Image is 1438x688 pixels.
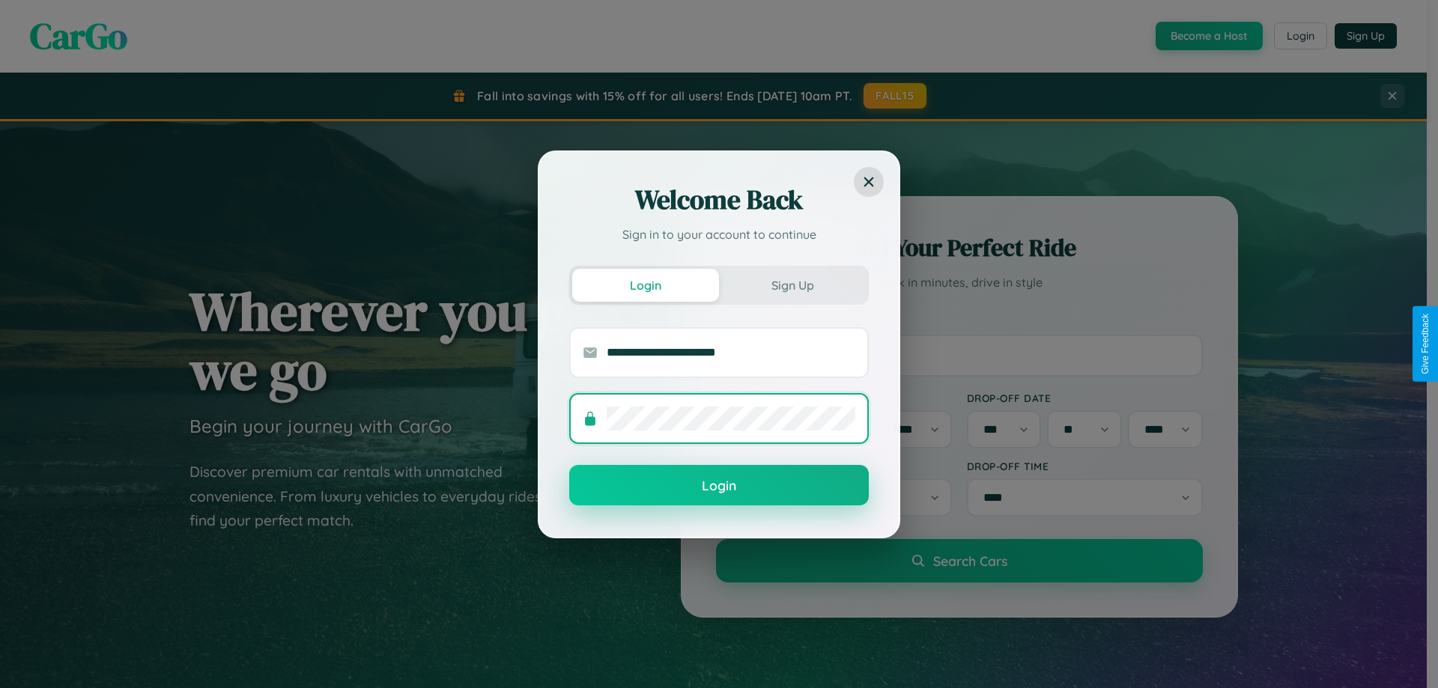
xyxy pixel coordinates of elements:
button: Sign Up [719,269,866,302]
p: Sign in to your account to continue [569,225,869,243]
button: Login [572,269,719,302]
div: Give Feedback [1420,314,1431,374]
button: Login [569,465,869,505]
h2: Welcome Back [569,182,869,218]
